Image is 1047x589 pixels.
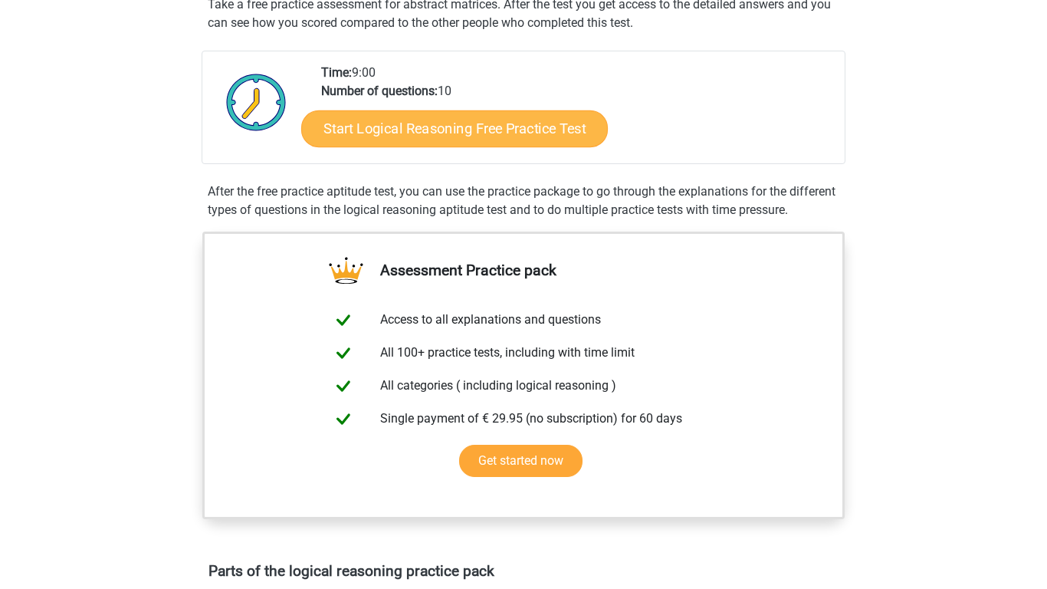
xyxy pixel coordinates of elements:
h4: Parts of the logical reasoning practice pack [208,562,839,580]
b: Number of questions: [321,84,438,98]
a: Start Logical Reasoning Free Practice Test [301,110,608,146]
img: Clock [218,64,295,140]
a: Get started now [459,445,583,477]
div: After the free practice aptitude test, you can use the practice package to go through the explana... [202,183,845,219]
div: 9:00 10 [310,64,844,163]
b: Time: [321,65,352,80]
